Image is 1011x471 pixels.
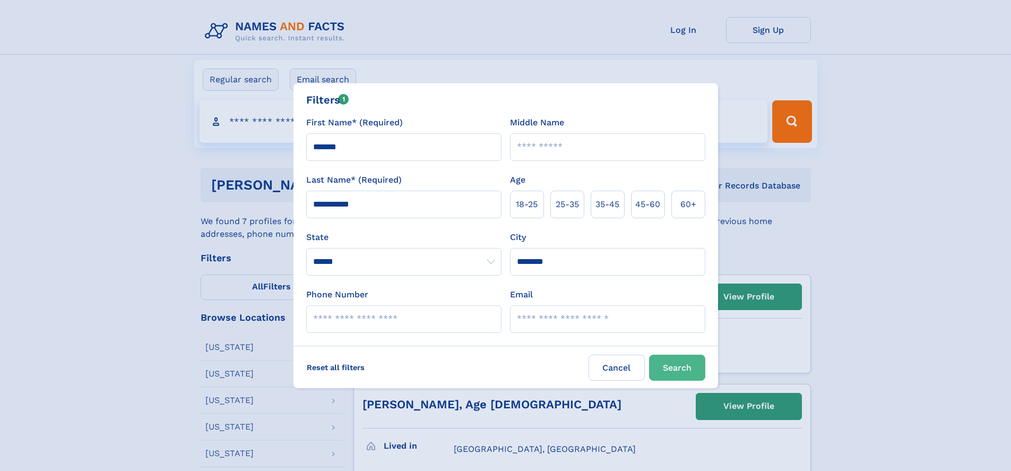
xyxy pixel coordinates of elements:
span: 25‑35 [556,198,579,211]
label: Last Name* (Required) [306,174,402,186]
label: Reset all filters [300,355,371,380]
label: Phone Number [306,288,368,301]
button: Search [649,355,705,381]
div: Filters [306,92,349,108]
label: Middle Name [510,116,564,129]
label: First Name* (Required) [306,116,403,129]
span: 18‑25 [516,198,538,211]
span: 45‑60 [635,198,660,211]
span: 35‑45 [595,198,619,211]
label: Cancel [589,355,645,381]
span: 60+ [680,198,696,211]
label: Email [510,288,533,301]
label: State [306,231,502,244]
label: Age [510,174,525,186]
label: City [510,231,526,244]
